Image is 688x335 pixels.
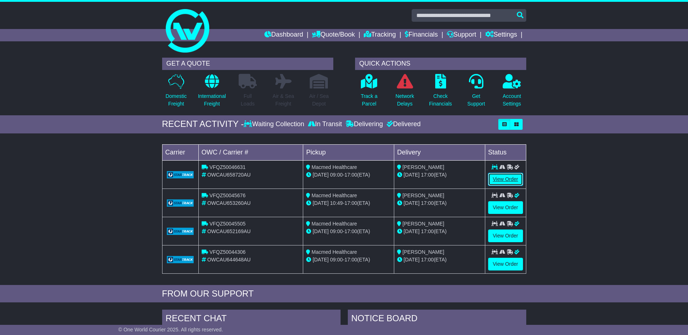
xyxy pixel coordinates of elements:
p: Domestic Freight [165,92,186,108]
span: VFQZ50045676 [209,193,246,198]
a: View Order [488,201,523,214]
div: (ETA) [397,199,482,207]
span: VFQZ50046631 [209,164,246,170]
p: Get Support [467,92,485,108]
span: 17:00 [345,257,357,262]
p: Track a Parcel [361,92,378,108]
span: 09:00 [330,257,343,262]
span: [DATE] [313,228,329,234]
span: VFQZ50045505 [209,221,246,227]
p: Air / Sea Depot [309,92,329,108]
span: 09:00 [330,172,343,178]
div: (ETA) [397,256,482,264]
div: - (ETA) [306,171,391,179]
span: OWCAU644648AU [207,257,251,262]
a: AccountSettings [502,74,522,112]
td: Carrier [162,144,198,160]
span: 09:00 [330,228,343,234]
span: VFQZ50044306 [209,249,246,255]
span: 17:00 [345,172,357,178]
a: GetSupport [467,74,485,112]
img: GetCarrierServiceLogo [167,171,194,178]
div: RECENT ACTIVITY - [162,119,244,129]
div: QUICK ACTIONS [355,58,526,70]
a: NetworkDelays [395,74,414,112]
span: 17:00 [421,200,434,206]
span: 17:00 [345,200,357,206]
a: Dashboard [264,29,303,41]
a: View Order [488,173,523,186]
span: 17:00 [421,228,434,234]
div: (ETA) [397,171,482,179]
p: Full Loads [239,92,257,108]
p: International Freight [198,92,226,108]
span: [DATE] [313,172,329,178]
img: GetCarrierServiceLogo [167,199,194,207]
td: Pickup [303,144,394,160]
div: In Transit [306,120,344,128]
span: [DATE] [313,257,329,262]
span: [DATE] [404,257,420,262]
td: Status [485,144,526,160]
span: Macmed Healthcare [312,249,357,255]
p: Check Financials [429,92,452,108]
img: GetCarrierServiceLogo [167,228,194,235]
span: Macmed Healthcare [312,164,357,170]
span: OWCAU653260AU [207,200,251,206]
span: 10:49 [330,200,343,206]
span: 17:00 [421,257,434,262]
div: (ETA) [397,228,482,235]
a: Support [447,29,476,41]
span: OWCAU658720AU [207,172,251,178]
span: [DATE] [404,200,420,206]
div: - (ETA) [306,256,391,264]
a: Financials [405,29,438,41]
a: Quote/Book [312,29,355,41]
a: View Order [488,258,523,270]
td: OWC / Carrier # [198,144,303,160]
span: Macmed Healthcare [312,221,357,227]
a: Track aParcel [361,74,378,112]
a: Settings [485,29,517,41]
p: Account Settings [503,92,521,108]
a: Tracking [364,29,396,41]
span: [DATE] [404,228,420,234]
span: OWCAU652169AU [207,228,251,234]
div: Delivering [344,120,385,128]
a: DomesticFreight [165,74,187,112]
span: 17:00 [421,172,434,178]
div: RECENT CHAT [162,310,341,329]
a: InternationalFreight [198,74,226,112]
td: Delivery [394,144,485,160]
div: Delivered [385,120,421,128]
span: [DATE] [313,200,329,206]
div: Waiting Collection [244,120,306,128]
a: View Order [488,229,523,242]
div: GET A QUOTE [162,58,333,70]
div: NOTICE BOARD [348,310,526,329]
span: [PERSON_NAME] [403,164,444,170]
span: [PERSON_NAME] [403,193,444,198]
span: [PERSON_NAME] [403,249,444,255]
span: Macmed Healthcare [312,193,357,198]
img: GetCarrierServiceLogo [167,256,194,263]
span: [PERSON_NAME] [403,221,444,227]
div: - (ETA) [306,228,391,235]
span: © One World Courier 2025. All rights reserved. [118,327,223,332]
span: 17:00 [345,228,357,234]
span: [DATE] [404,172,420,178]
a: CheckFinancials [429,74,452,112]
div: - (ETA) [306,199,391,207]
div: FROM OUR SUPPORT [162,289,526,299]
p: Air & Sea Freight [273,92,294,108]
p: Network Delays [395,92,414,108]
